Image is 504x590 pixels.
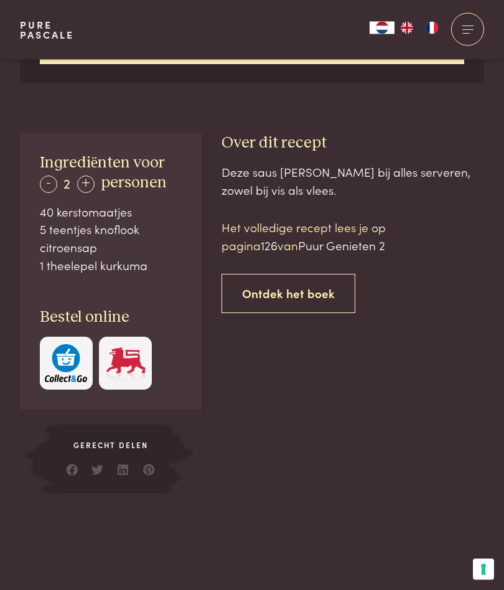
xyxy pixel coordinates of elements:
span: personen [101,176,167,191]
h3: Bestel online [40,308,182,328]
div: 1 theelepel kurkuma [40,257,182,275]
span: Puur Genieten 2 [298,237,385,254]
a: FR [419,22,444,34]
div: citroensap [40,239,182,257]
a: EN [394,22,419,34]
div: 40 kerstomaatjes [40,204,182,222]
div: Deze saus [PERSON_NAME] bij alles serveren, zowel bij vis als vlees. [222,164,484,199]
a: NL [370,22,394,34]
span: 126 [261,237,278,254]
img: c308188babc36a3a401bcb5cb7e020f4d5ab42f7cacd8327e500463a43eeb86c.svg [45,345,87,383]
div: 5 teentjes knoflook [40,221,182,239]
div: + [77,176,95,194]
ul: Language list [394,22,444,34]
div: - [40,176,57,194]
aside: Language selected: Nederlands [370,22,444,34]
a: Ontdek het boek [222,274,355,314]
a: PurePascale [20,20,74,40]
button: Uw voorkeuren voor toestemming voor trackingtechnologieën [473,559,494,580]
h3: Over dit recept [222,134,484,154]
img: Delhaize [105,345,147,383]
span: Gerecht delen [58,440,163,451]
div: Language [370,22,394,34]
span: Ingrediënten voor [40,156,165,171]
span: 2 [63,174,70,193]
p: Het volledige recept lees je op pagina van [222,219,484,255]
